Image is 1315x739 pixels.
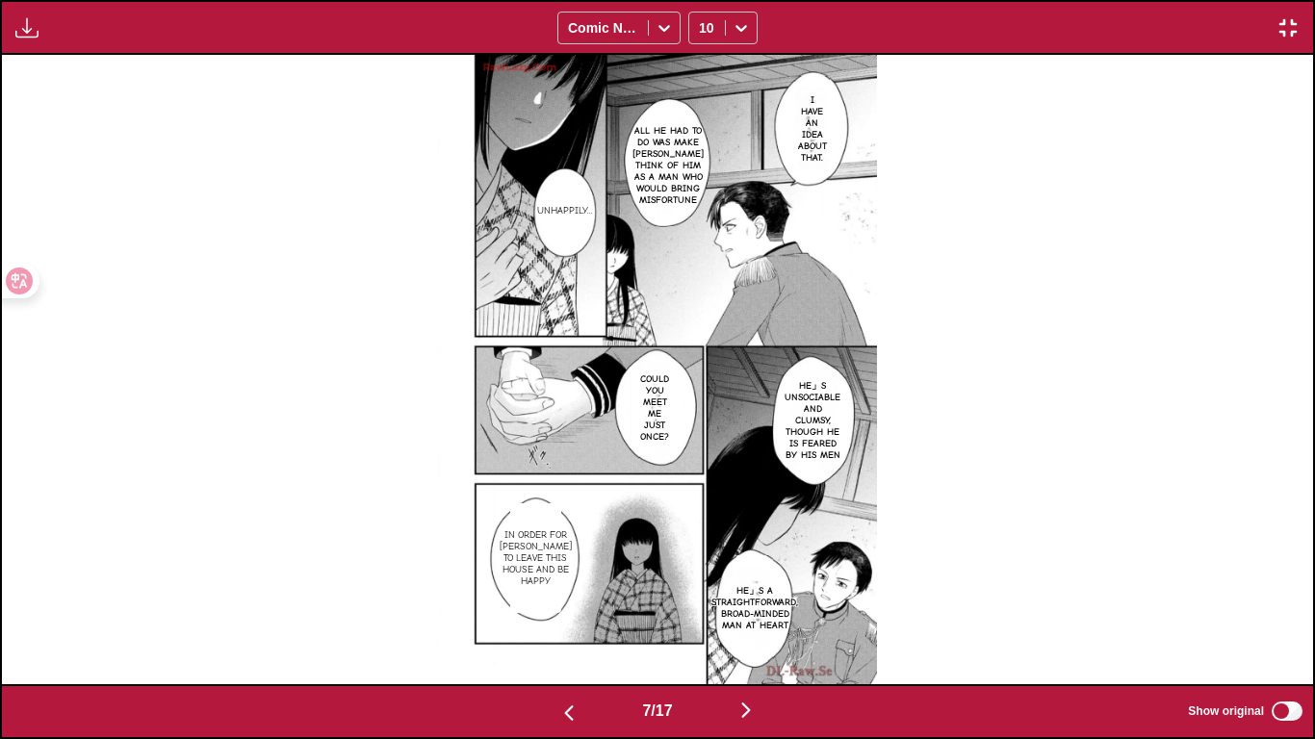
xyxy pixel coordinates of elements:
span: 7 / 17 [642,702,672,720]
p: In order for [PERSON_NAME] to leave this house and be happy [496,525,576,591]
p: He」s a straightforward, broad-minded man at heart [708,581,802,635]
span: Show original [1188,704,1264,718]
img: Manga Panel [438,55,877,683]
p: Could you meet me just once? [636,369,673,446]
img: Download translated images [15,16,39,39]
p: He」s unsociable and clumsy, though he is feared by his men [781,376,844,465]
p: I have an idea about that. [794,90,831,167]
input: Show original [1272,701,1302,721]
img: Previous page [557,701,580,725]
p: All he had to do was make [PERSON_NAME] think of him as a man who would bring misfortune [629,121,708,210]
p: Unhappily... [533,201,597,220]
img: Next page [735,699,758,722]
